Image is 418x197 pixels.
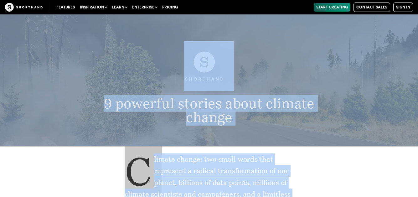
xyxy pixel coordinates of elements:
[77,3,109,12] button: Inspiration
[353,3,390,12] a: Contact Sales
[160,3,180,12] a: Pricing
[314,3,350,12] a: Start Creating
[130,3,160,12] button: Enterprise
[5,3,43,12] img: The Craft
[104,95,314,126] span: 9 powerful stories about climate change
[54,3,77,12] a: Features
[393,3,413,12] a: Sign in
[109,3,130,12] button: Learn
